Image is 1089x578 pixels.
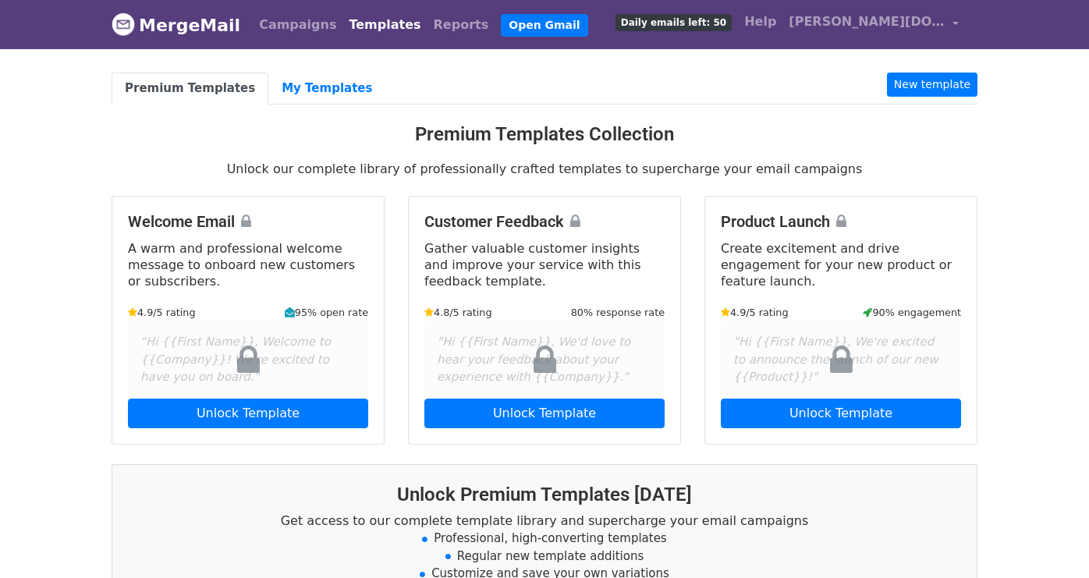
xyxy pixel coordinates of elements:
[424,240,665,289] p: Gather valuable customer insights and improve your service with this feedback template.
[615,14,732,31] span: Daily emails left: 50
[131,512,958,529] p: Get access to our complete template library and supercharge your email campaigns
[721,212,961,231] h4: Product Launch
[721,305,789,320] small: 4.9/5 rating
[131,548,958,566] li: Regular new template additions
[128,212,368,231] h4: Welcome Email
[427,9,495,41] a: Reports
[789,12,945,31] span: [PERSON_NAME][DOMAIN_NAME][EMAIL_ADDRESS][PERSON_NAME][DOMAIN_NAME]
[863,305,961,320] small: 90% engagement
[342,9,427,41] a: Templates
[424,399,665,428] a: Unlock Template
[112,123,977,146] h3: Premium Templates Collection
[112,73,268,105] a: Premium Templates
[112,161,977,177] p: Unlock our complete library of professionally crafted templates to supercharge your email campaigns
[424,212,665,231] h4: Customer Feedback
[571,305,665,320] small: 80% response rate
[501,14,587,37] a: Open Gmail
[721,321,961,399] div: "Hi {{First Name}}, We're excited to announce the launch of our new {{Product}}!"
[128,240,368,289] p: A warm and professional welcome message to onboard new customers or subscribers.
[128,399,368,428] a: Unlock Template
[128,321,368,399] div: "Hi {{First Name}}, Welcome to {{Company}}! We're excited to have you on board."
[285,305,368,320] small: 95% open rate
[128,305,196,320] small: 4.9/5 rating
[424,305,492,320] small: 4.8/5 rating
[268,73,385,105] a: My Templates
[782,6,965,43] a: [PERSON_NAME][DOMAIN_NAME][EMAIL_ADDRESS][PERSON_NAME][DOMAIN_NAME]
[609,6,738,37] a: Daily emails left: 50
[721,399,961,428] a: Unlock Template
[131,484,958,506] h3: Unlock Premium Templates [DATE]
[253,9,342,41] a: Campaigns
[738,6,782,37] a: Help
[424,321,665,399] div: "Hi {{First Name}}, We'd love to hear your feedback about your experience with {{Company}}."
[112,9,240,41] a: MergeMail
[112,12,135,36] img: MergeMail logo
[131,530,958,548] li: Professional, high-converting templates
[721,240,961,289] p: Create excitement and drive engagement for your new product or feature launch.
[887,73,977,97] a: New template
